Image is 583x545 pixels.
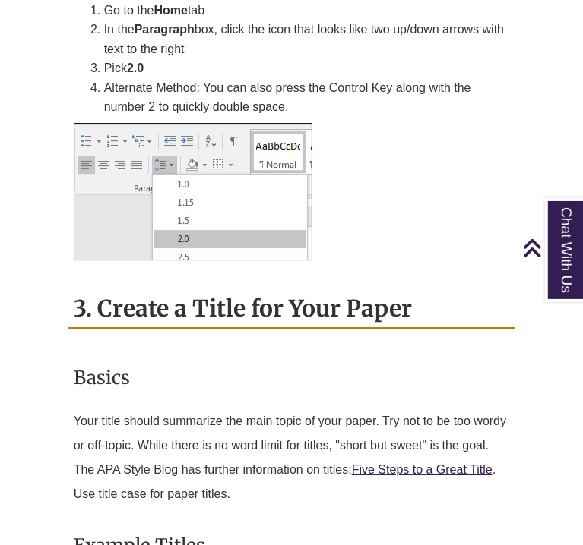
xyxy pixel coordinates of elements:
li: In the box, click the icon that looks like two up/down arrows with text to the right [104,20,510,58]
h3: Basics [74,360,510,395]
a: Five Steps to a Great Title [352,463,493,476]
strong: Paragraph [135,23,195,36]
li: Alternate Method: You can also press the Control Key along with the number 2 to quickly double sp... [104,78,510,117]
p: Your title should summarize the main topic of your paper. Try not to be too wordy or off-topic. W... [74,403,510,512]
li: Pick [104,58,510,78]
strong: 2.0 [127,61,144,74]
a: Back to Top [522,238,579,258]
img: Paragraph > Spacing > 2.0 [74,123,312,260]
strong: Home [154,4,188,17]
h2: 3. Create a Title for Your Paper [68,289,516,329]
li: Go to the tab [104,1,510,20]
